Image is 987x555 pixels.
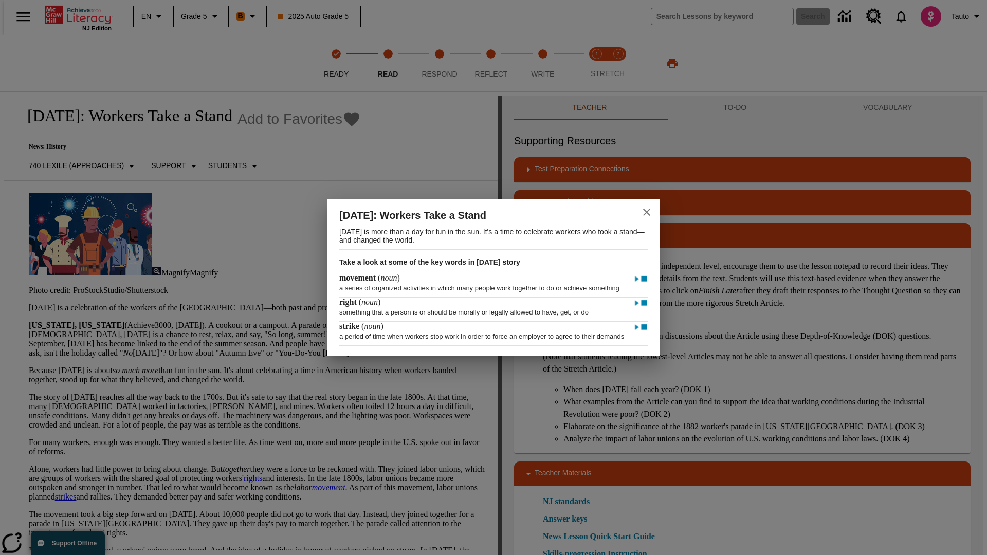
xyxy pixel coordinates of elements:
[339,303,648,316] p: something that a person is or should be morally or legally allowed to have, get, or do
[339,279,648,292] p: a series of organized activities in which many people work together to do or achieve something
[339,250,648,273] h3: Take a look at some of the key words in [DATE] story
[339,207,617,224] h2: [DATE]: Workers Take a Stand
[641,274,648,284] img: Stop - movement
[339,298,359,306] span: right
[339,298,380,307] h4: ( )
[339,322,383,331] h4: ( )
[339,327,648,340] p: a period of time when workers stop work in order to force an employer to agree to their demands
[641,298,648,308] img: Stop - right
[380,273,397,282] span: noun
[339,322,361,330] span: strike
[339,273,400,283] h4: ( )
[633,298,641,308] img: Play - right
[361,298,378,306] span: noun
[339,273,378,282] span: movement
[641,322,648,332] img: Stop - strike
[364,322,380,330] span: noun
[339,224,648,249] p: [DATE] is more than a day for fun in the sun. It's a time to celebrate workers who took a stand—a...
[634,200,659,225] button: close
[633,322,641,332] img: Play - strike
[633,274,641,284] img: Play - movement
